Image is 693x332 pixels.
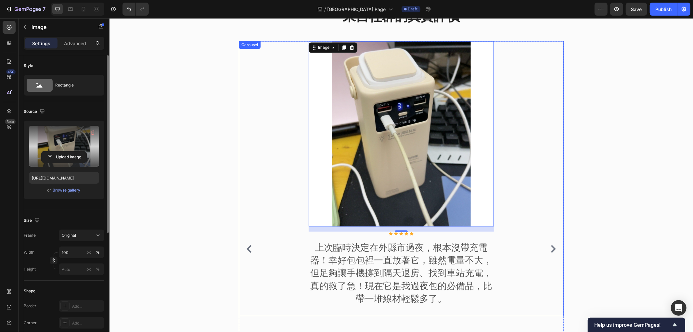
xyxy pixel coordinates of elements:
[626,3,647,16] button: Save
[47,186,51,194] span: or
[24,63,33,69] div: Style
[24,232,36,238] label: Frame
[24,288,35,294] div: Shape
[631,7,642,12] span: Save
[59,230,104,241] button: Original
[200,223,384,287] p: 上次臨時決定在外縣市過夜，根本沒帶充電器！幸好包包裡一直放著它，雖然電量不大，但足夠讓手機撐到隔天退房、找到車站充電，真的救了急！現在它是我過夜包的必備品，比帶一堆線材輕鬆多了。
[24,249,34,255] label: Width
[96,266,100,272] div: %
[6,69,16,74] div: 450
[594,321,679,329] button: Show survey - Help us improve GemPages!
[3,3,48,16] button: 7
[94,265,102,273] button: px
[59,263,104,275] input: px%
[439,226,449,236] button: Carousel Next Arrow
[327,6,386,13] span: [GEOGRAPHIC_DATA] Page
[199,23,384,208] img: gempages_584237370715407220-00202412-202a-461a-b414-5db610519ba1.png
[85,248,93,256] button: %
[86,249,91,255] div: px
[53,187,81,193] button: Browse gallery
[24,303,36,309] div: Border
[135,226,145,236] button: Carousel Back Arrow
[24,107,46,116] div: Source
[41,151,87,163] button: Upload Image
[72,320,103,326] div: Add...
[32,23,87,31] p: Image
[43,5,45,13] p: 7
[96,249,100,255] div: %
[32,40,50,47] p: Settings
[72,303,103,309] div: Add...
[24,320,37,326] div: Corner
[408,6,418,12] span: Draft
[109,18,693,332] iframe: Design area
[122,3,149,16] div: Undo/Redo
[29,172,99,184] input: https://example.com/image.jpg
[62,232,76,238] span: Original
[207,27,221,33] div: Image
[650,3,677,16] button: Publish
[24,216,41,225] div: Size
[85,265,93,273] button: %
[594,322,671,328] span: Help us improve GemPages!
[24,266,36,272] label: Height
[59,246,104,258] input: px%
[325,6,326,13] span: /
[5,119,16,124] div: Beta
[86,266,91,272] div: px
[55,78,95,93] div: Rectangle
[655,6,672,13] div: Publish
[671,300,687,316] div: Open Intercom Messenger
[131,24,150,30] div: Carousel
[94,248,102,256] button: px
[64,40,86,47] p: Advanced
